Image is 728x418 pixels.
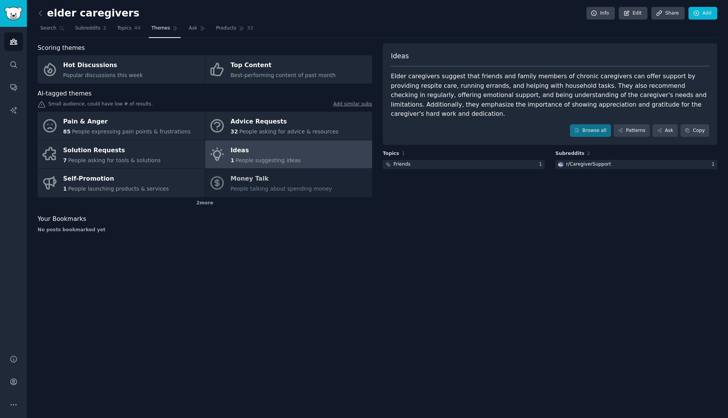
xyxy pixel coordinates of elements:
a: Ideas1People suggesting ideas [205,140,372,169]
span: Themes [152,25,170,32]
span: Search [40,25,56,32]
h2: elder caregivers [38,7,139,20]
span: 1 [63,186,67,192]
span: 7 [63,157,67,163]
a: Themes [149,22,181,38]
div: r/ CaregiverSupport [566,161,611,168]
span: People expressing pain points & frustrations [72,128,191,135]
img: GummySearch logo [5,7,22,20]
div: Elder caregivers suggest that friends and family members of chronic caregivers can offer support ... [391,72,709,119]
span: 32 [231,128,238,135]
a: Subreddits2 [72,22,109,38]
a: Pain & Anger85People expressing pain points & frustrations [38,112,205,140]
span: Products [216,25,236,32]
span: Ideas [391,51,409,61]
div: Top Content [231,59,336,72]
span: People launching products & services [68,186,169,192]
span: 1 [231,157,234,163]
span: Ask [189,25,197,32]
a: Topics44 [114,22,143,38]
a: Top ContentBest-performing content of past month [205,55,372,84]
span: Subreddits [75,25,100,32]
a: Self-Promotion1People launching products & services [38,169,205,197]
span: People asking for advice & resources [239,128,338,135]
a: Add similar subs [333,101,372,109]
a: Ask [186,22,208,38]
div: 2 more [38,197,372,209]
div: Friends [394,161,410,168]
div: Self-Promotion [63,173,169,185]
span: 32 [247,25,254,32]
span: Topics [383,150,399,157]
div: 1 [539,161,545,168]
button: Copy [680,124,709,137]
span: 1 [402,151,405,156]
span: Topics [117,25,131,32]
a: Solution Requests7People asking for tools & solutions [38,140,205,169]
a: Add [688,7,717,20]
a: Info [586,7,615,20]
a: Friends1 [383,160,545,170]
span: Subreddits [555,150,585,157]
span: Popular discussions this week [63,72,143,78]
span: Best-performing content of past month [231,72,336,78]
div: Ideas [231,144,301,156]
div: Solution Requests [63,144,161,156]
span: 44 [134,25,141,32]
div: Small audience, could have low # of results. [38,101,372,109]
div: 1 [712,161,717,168]
a: Ask [652,124,678,137]
div: No posts bookmarked yet [38,227,372,234]
span: 85 [63,128,71,135]
a: CaregiverSupportr/CaregiverSupport1 [555,160,717,170]
span: People asking for tools & solutions [68,157,161,163]
a: Share [651,7,684,20]
a: Hot DiscussionsPopular discussions this week [38,55,205,84]
div: Advice Requests [231,116,338,128]
span: AI-tagged themes [38,89,92,99]
div: Pain & Anger [63,116,191,128]
a: Products32 [213,22,256,38]
a: Browse all [570,124,611,137]
a: Edit [619,7,647,20]
img: CaregiverSupport [558,162,563,167]
span: Your Bookmarks [38,214,86,224]
a: Patterns [614,124,650,137]
a: Search [38,22,67,38]
span: People suggesting ideas [236,157,301,163]
span: 2 [587,151,590,156]
div: Hot Discussions [63,59,143,72]
span: Scoring themes [38,43,85,53]
a: Advice Requests32People asking for advice & resources [205,112,372,140]
span: 2 [103,25,107,32]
